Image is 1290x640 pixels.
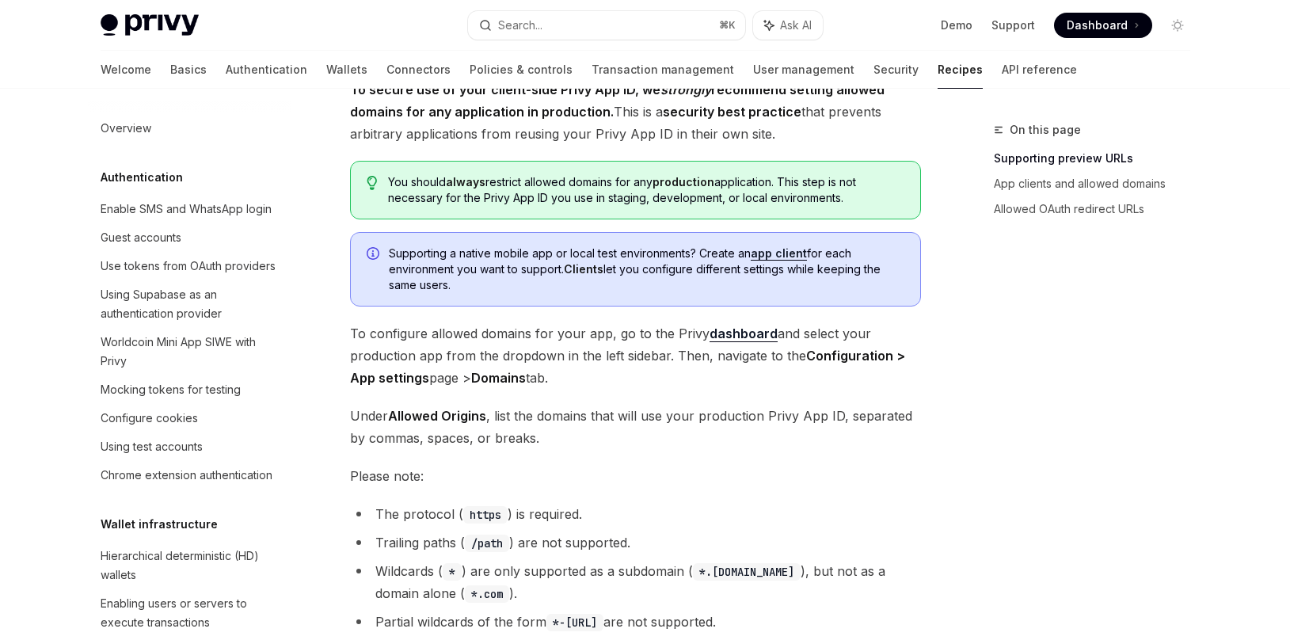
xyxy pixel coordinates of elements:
[693,563,801,581] code: *.[DOMAIN_NAME]
[994,196,1203,222] a: Allowed OAuth redirect URLs
[994,146,1203,171] a: Supporting preview URLs
[941,17,972,33] a: Demo
[88,589,291,637] a: Enabling users or servers to execute transactions
[386,51,451,89] a: Connectors
[938,51,983,89] a: Recipes
[663,104,801,120] strong: security best practice
[170,51,207,89] a: Basics
[88,542,291,589] a: Hierarchical deterministic (HD) wallets
[88,280,291,328] a: Using Supabase as an authentication provider
[991,17,1035,33] a: Support
[88,404,291,432] a: Configure cookies
[101,333,281,371] div: Worldcoin Mini App SIWE with Privy
[101,594,281,632] div: Enabling users or servers to execute transactions
[101,257,276,276] div: Use tokens from OAuth providers
[350,405,921,449] span: Under , list the domains that will use your production Privy App ID, separated by commas, spaces,...
[101,119,151,138] div: Overview
[350,531,921,554] li: Trailing paths ( ) are not supported.
[350,503,921,525] li: The protocol ( ) is required.
[88,114,291,143] a: Overview
[564,262,603,276] strong: Clients
[101,409,198,428] div: Configure cookies
[101,515,218,534] h5: Wallet infrastructure
[88,461,291,490] a: Chrome extension authentication
[873,51,919,89] a: Security
[1067,17,1128,33] span: Dashboard
[463,506,508,524] code: https
[350,560,921,604] li: Wildcards ( ) are only supported as a subdomain ( ), but not as a domain alone ( ).
[88,195,291,223] a: Enable SMS and WhatsApp login
[653,175,714,189] strong: production
[592,51,734,89] a: Transaction management
[780,17,812,33] span: Ask AI
[101,437,203,456] div: Using test accounts
[1165,13,1190,38] button: Toggle dark mode
[101,466,272,485] div: Chrome extension authentication
[710,326,778,341] strong: dashboard
[226,51,307,89] a: Authentication
[710,326,778,342] a: dashboard
[546,614,603,631] code: *-[URL]
[101,228,181,247] div: Guest accounts
[994,171,1203,196] a: App clients and allowed domains
[88,252,291,280] a: Use tokens from OAuth providers
[367,176,378,190] svg: Tip
[367,247,382,263] svg: Info
[498,16,542,35] div: Search...
[101,14,199,36] img: light logo
[446,175,485,189] strong: always
[88,223,291,252] a: Guest accounts
[88,432,291,461] a: Using test accounts
[470,51,573,89] a: Policies & controls
[350,611,921,633] li: Partial wildcards of the form are not supported.
[1054,13,1152,38] a: Dashboard
[389,246,904,293] span: Supporting a native mobile app or local test environments? Create an for each environment you wan...
[350,78,921,145] span: This is a that prevents arbitrary applications from reusing your Privy App ID in their own site.
[719,19,736,32] span: ⌘ K
[468,11,745,40] button: Search...⌘K
[388,408,486,424] strong: Allowed Origins
[465,585,509,603] code: *.com
[1002,51,1077,89] a: API reference
[101,200,272,219] div: Enable SMS and WhatsApp login
[388,174,904,206] span: You should restrict allowed domains for any application. This step is not necessary for the Privy...
[88,375,291,404] a: Mocking tokens for testing
[101,51,151,89] a: Welcome
[101,380,241,399] div: Mocking tokens for testing
[465,535,509,552] code: /path
[471,370,526,386] strong: Domains
[1010,120,1081,139] span: On this page
[751,246,807,261] a: app client
[101,285,281,323] div: Using Supabase as an authentication provider
[326,51,367,89] a: Wallets
[350,322,921,389] span: To configure allowed domains for your app, go to the Privy and select your production app from th...
[753,51,854,89] a: User management
[101,168,183,187] h5: Authentication
[660,82,711,97] em: strongly
[350,465,921,487] span: Please note:
[101,547,281,585] div: Hierarchical deterministic (HD) wallets
[753,11,823,40] button: Ask AI
[88,328,291,375] a: Worldcoin Mini App SIWE with Privy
